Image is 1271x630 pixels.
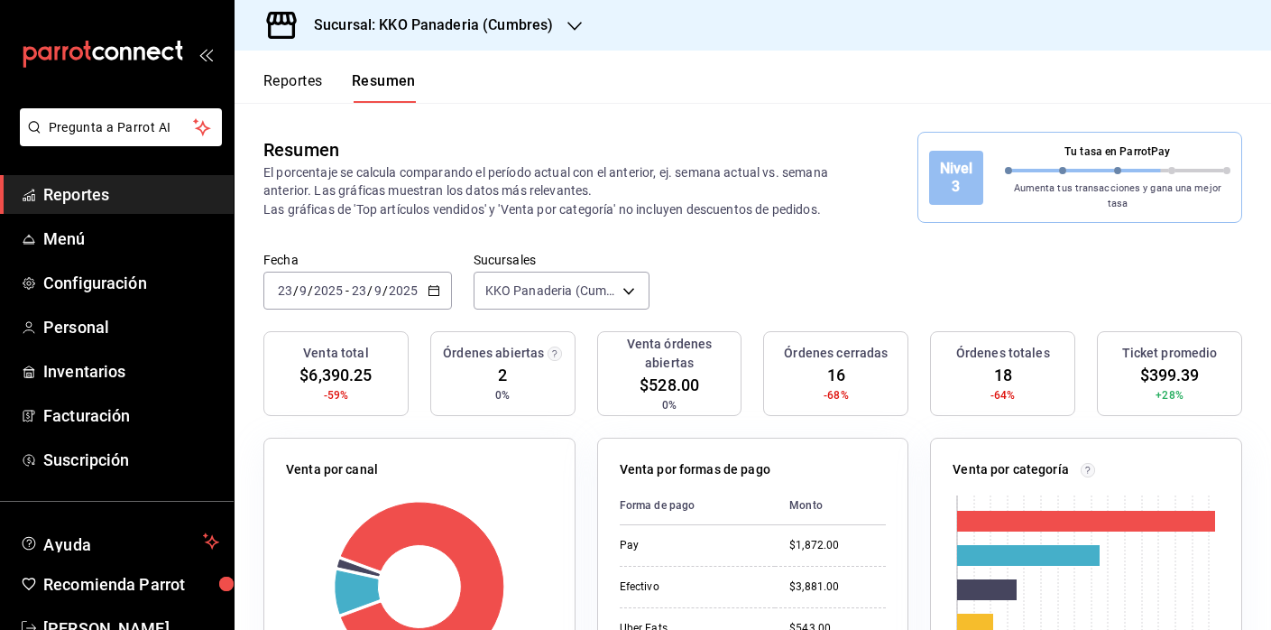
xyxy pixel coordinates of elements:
[299,363,372,387] span: $6,390.25
[640,373,699,397] span: $528.00
[277,283,293,298] input: --
[1140,363,1200,387] span: $399.39
[929,151,983,205] div: Nivel 3
[20,108,222,146] button: Pregunta a Parrot AI
[620,538,760,553] div: Pay
[43,182,219,207] span: Reportes
[1005,144,1231,160] p: Tu tasa en ParrotPay
[784,344,888,363] h3: Órdenes cerradas
[49,118,194,137] span: Pregunta a Parrot AI
[263,163,834,218] p: El porcentaje se calcula comparando el período actual con el anterior, ej. semana actual vs. sema...
[286,460,378,479] p: Venta por canal
[263,254,452,266] label: Fecha
[662,397,677,413] span: 0%
[789,538,886,553] div: $1,872.00
[13,131,222,150] a: Pregunta a Parrot AI
[293,283,299,298] span: /
[324,387,349,403] span: -59%
[498,363,507,387] span: 2
[43,572,219,597] span: Recomienda Parrot
[43,227,219,251] span: Menú
[299,14,553,36] h3: Sucursal: KKO Panaderia (Cumbres)
[620,460,770,479] p: Venta por formas de pago
[605,335,734,373] h3: Venta órdenes abiertas
[953,460,1069,479] p: Venta por categoría
[43,448,219,472] span: Suscripción
[620,579,760,595] div: Efectivo
[373,283,382,298] input: --
[620,486,775,525] th: Forma de pago
[474,254,649,266] label: Sucursales
[303,344,368,363] h3: Venta total
[263,72,323,103] button: Reportes
[382,283,388,298] span: /
[1156,387,1184,403] span: +28%
[263,136,339,163] div: Resumen
[43,403,219,428] span: Facturación
[299,283,308,298] input: --
[990,387,1016,403] span: -64%
[313,283,344,298] input: ----
[775,486,886,525] th: Monto
[351,283,367,298] input: --
[43,359,219,384] span: Inventarios
[367,283,373,298] span: /
[485,282,616,300] span: KKO Panaderia (Cumbres)
[789,579,886,595] div: $3,881.00
[43,531,196,552] span: Ayuda
[198,47,213,61] button: open_drawer_menu
[263,72,416,103] div: navigation tabs
[824,387,849,403] span: -68%
[956,344,1050,363] h3: Órdenes totales
[308,283,313,298] span: /
[388,283,419,298] input: ----
[443,344,544,363] h3: Órdenes abiertas
[1122,344,1218,363] h3: Ticket promedio
[345,283,349,298] span: -
[994,363,1012,387] span: 18
[43,271,219,295] span: Configuración
[1005,181,1231,211] p: Aumenta tus transacciones y gana una mejor tasa
[827,363,845,387] span: 16
[43,315,219,339] span: Personal
[495,387,510,403] span: 0%
[352,72,416,103] button: Resumen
